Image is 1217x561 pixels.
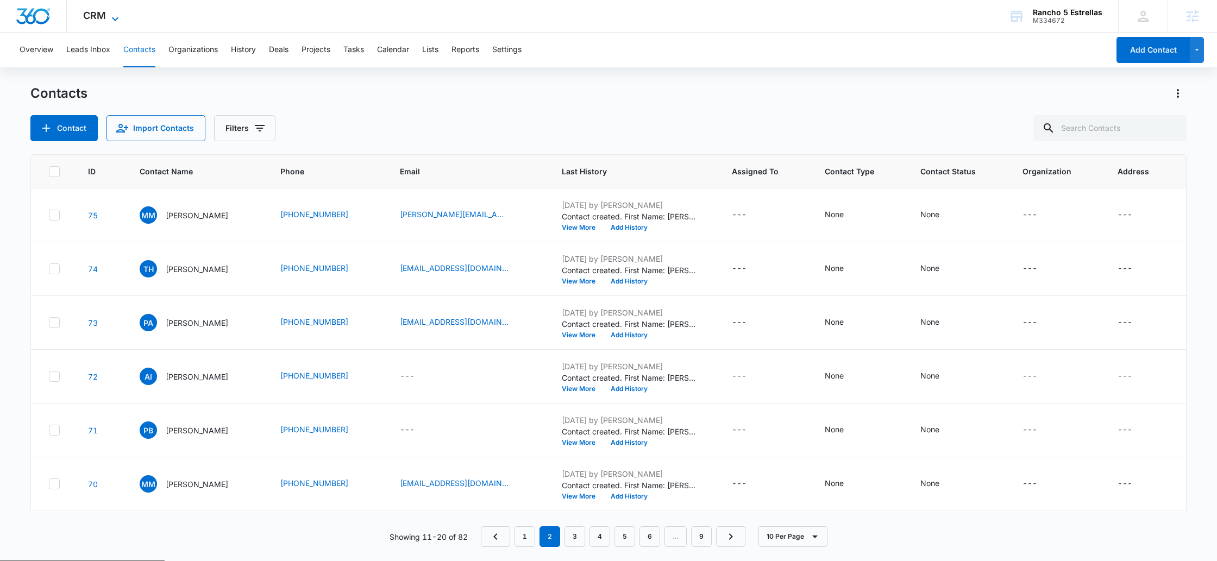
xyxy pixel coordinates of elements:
[562,361,698,372] p: [DATE] by [PERSON_NAME]
[400,316,528,329] div: Email - paulashby1980@gmail.com - Select to Edit Field
[400,166,520,177] span: Email
[17,17,26,26] img: logo_orange.svg
[562,480,698,491] p: Contact created. First Name: [PERSON_NAME] Last Name: [PERSON_NAME] Phone: [PHONE_NUMBER] Email: ...
[1118,316,1132,329] div: ---
[481,526,510,547] a: Previous Page
[280,477,368,490] div: Phone - (336) 837-5034 - Select to Edit Field
[562,332,603,338] button: View More
[1022,424,1057,437] div: Organization - - Select to Edit Field
[920,370,959,383] div: Contact Status - None - Select to Edit Field
[732,424,746,437] div: ---
[88,166,98,177] span: ID
[1022,262,1037,275] div: ---
[88,426,98,435] a: Navigate to contact details page for Pedro Bautista
[280,424,348,435] a: [PHONE_NUMBER]
[1022,209,1057,222] div: Organization - - Select to Edit Field
[88,318,98,327] a: Navigate to contact details page for Paul Ashby
[732,166,783,177] span: Assigned To
[166,210,228,221] p: [PERSON_NAME]
[732,477,746,490] div: ---
[400,477,528,490] div: Email - mayramenjivar1512@outlook.com - Select to Edit Field
[280,262,368,275] div: Phone - (720) 653-7449 - Select to Edit Field
[166,263,228,275] p: [PERSON_NAME]
[825,477,844,489] div: None
[562,439,603,446] button: View More
[140,368,157,385] span: AI
[1116,37,1190,63] button: Add Contact
[920,424,959,437] div: Contact Status - None - Select to Edit Field
[1022,316,1037,329] div: ---
[1022,166,1076,177] span: Organization
[920,477,939,489] div: None
[140,260,248,278] div: Contact Name - Toiytzi Harris - Select to Edit Field
[1118,370,1132,383] div: ---
[562,307,698,318] p: [DATE] by [PERSON_NAME]
[920,209,939,220] div: None
[66,33,110,67] button: Leads Inbox
[732,209,746,222] div: ---
[83,10,106,21] span: CRM
[758,526,827,547] button: 10 Per Page
[825,370,844,381] div: None
[825,209,844,220] div: None
[140,314,157,331] span: PA
[562,166,690,177] span: Last History
[920,424,939,435] div: None
[123,33,155,67] button: Contacts
[140,421,157,439] span: PB
[603,386,655,392] button: Add History
[1118,424,1152,437] div: Address - - Select to Edit Field
[280,477,348,489] a: [PHONE_NUMBER]
[1118,316,1152,329] div: Address - - Select to Edit Field
[1169,85,1187,102] button: Actions
[1022,370,1037,383] div: ---
[825,424,844,435] div: None
[1118,209,1132,222] div: ---
[562,211,698,222] p: Contact created. First Name: [PERSON_NAME] Last Name: [PERSON_NAME] Phone: [PHONE_NUMBER] Email: ...
[562,372,698,383] p: Contact created. First Name: [PERSON_NAME] Last Name: [PERSON_NAME] Phone: [PHONE_NUMBER] Source:...
[732,370,766,383] div: Assigned To - - Select to Edit Field
[562,224,603,231] button: View More
[30,17,53,26] div: v 4.0.25
[108,63,117,72] img: tab_keywords_by_traffic_grey.svg
[422,33,438,67] button: Lists
[825,477,863,490] div: Contact Type - None - Select to Edit Field
[280,262,348,274] a: [PHONE_NUMBER]
[231,33,256,67] button: History
[214,115,275,141] button: Filters
[88,480,98,489] a: Navigate to contact details page for Mayra Menjivar
[1022,316,1057,329] div: Organization - - Select to Edit Field
[1022,477,1037,490] div: ---
[920,262,959,275] div: Contact Status - None - Select to Edit Field
[1118,262,1152,275] div: Address - - Select to Edit Field
[20,33,53,67] button: Overview
[920,316,959,329] div: Contact Status - None - Select to Edit Field
[562,278,603,285] button: View More
[400,424,434,437] div: Email - - Select to Edit Field
[732,316,766,329] div: Assigned To - - Select to Edit Field
[732,424,766,437] div: Assigned To - - Select to Edit Field
[562,318,698,330] p: Contact created. First Name: [PERSON_NAME] Last Name: [PERSON_NAME] Phone: [PHONE_NUMBER] Email: ...
[825,262,863,275] div: Contact Type - None - Select to Edit Field
[280,209,368,222] div: Phone - (336) 653-4894 - Select to Edit Field
[562,426,698,437] p: Contact created. First Name: [PERSON_NAME] Last Name: [PERSON_NAME] Phone: [PHONE_NUMBER] Source:...
[564,526,585,547] a: Page 3
[562,264,698,276] p: Contact created. First Name: [PERSON_NAME] Last Name: [PERSON_NAME] Phone: [PHONE_NUMBER] Email: ...
[1022,370,1057,383] div: Organization - - Select to Edit Field
[691,526,712,547] a: Page 9
[390,531,468,543] p: Showing 11-20 of 82
[589,526,610,547] a: Page 4
[269,33,288,67] button: Deals
[562,414,698,426] p: [DATE] by [PERSON_NAME]
[302,33,330,67] button: Projects
[825,424,863,437] div: Contact Type - None - Select to Edit Field
[30,115,98,141] button: Add Contact
[540,526,560,547] em: 2
[280,166,357,177] span: Phone
[732,316,746,329] div: ---
[732,477,766,490] div: Assigned To - - Select to Edit Field
[280,424,368,437] div: Phone - (336) 462-5267 - Select to Edit Field
[920,262,939,274] div: None
[140,314,248,331] div: Contact Name - Paul Ashby - Select to Edit Field
[1118,477,1152,490] div: Address - - Select to Edit Field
